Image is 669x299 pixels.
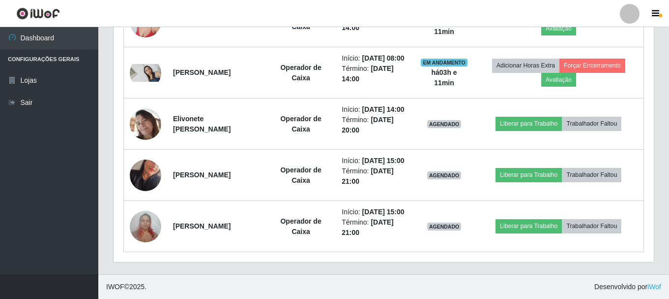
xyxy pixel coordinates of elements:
[362,157,405,165] time: [DATE] 15:00
[362,208,405,216] time: [DATE] 15:00
[495,117,562,131] button: Liberar para Trabalho
[427,223,462,231] span: AGENDADO
[541,22,576,35] button: Avaliação
[130,108,161,140] img: 1744411784463.jpeg
[492,59,559,72] button: Adicionar Horas Extra
[541,73,576,87] button: Avaliação
[280,217,321,235] strong: Operador de Caixa
[562,219,621,233] button: Trabalhador Faltou
[280,115,321,133] strong: Operador de Caixa
[562,117,621,131] button: Trabalhador Faltou
[342,64,408,84] li: Término:
[495,219,562,233] button: Liberar para Trabalho
[342,53,408,64] li: Início:
[280,12,321,31] strong: Operador de Caixa
[559,59,625,72] button: Forçar Encerramento
[342,207,408,217] li: Início:
[173,68,231,76] strong: [PERSON_NAME]
[431,68,457,87] strong: há 03 h e 11 min
[342,156,408,166] li: Início:
[130,147,161,203] img: 1724780126479.jpeg
[495,168,562,182] button: Liberar para Trabalho
[647,283,661,291] a: iWof
[106,283,124,291] span: IWOF
[562,168,621,182] button: Trabalhador Faltou
[16,7,60,20] img: CoreUI Logo
[173,115,231,133] strong: Elivonete [PERSON_NAME]
[173,171,231,179] strong: [PERSON_NAME]
[130,205,161,247] img: 1722880664865.jpeg
[594,282,661,292] span: Desenvolvido por
[362,54,405,62] time: [DATE] 08:00
[280,64,321,82] strong: Operador de Caixa
[342,115,408,135] li: Término:
[173,222,231,230] strong: [PERSON_NAME]
[362,105,405,113] time: [DATE] 14:00
[130,64,161,82] img: 1748623968864.jpeg
[427,120,462,128] span: AGENDADO
[106,282,146,292] span: © 2025 .
[421,59,467,66] span: EM ANDAMENTO
[342,217,408,238] li: Término:
[342,104,408,115] li: Início:
[427,171,462,179] span: AGENDADO
[342,166,408,187] li: Término:
[280,166,321,184] strong: Operador de Caixa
